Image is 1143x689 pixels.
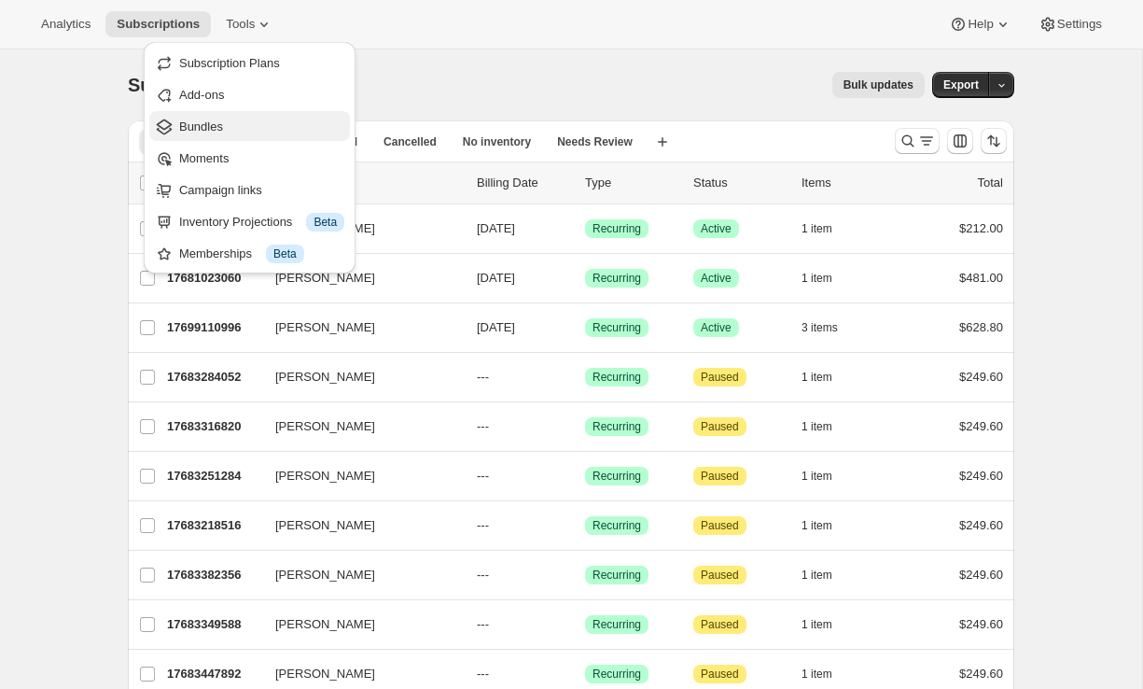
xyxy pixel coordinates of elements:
[226,17,255,32] span: Tools
[273,246,297,261] span: Beta
[701,568,739,583] span: Paused
[167,516,260,535] p: 17683218516
[275,318,375,337] span: [PERSON_NAME]
[801,414,853,440] button: 1 item
[117,17,200,32] span: Subscriptions
[701,271,732,286] span: Active
[968,17,993,32] span: Help
[264,362,451,392] button: [PERSON_NAME]
[179,56,280,70] span: Subscription Plans
[149,143,350,173] button: Moments
[30,11,102,37] button: Analytics
[167,174,1003,192] div: IDCustomerBilling DateTypeStatusItemsTotal
[701,469,739,484] span: Paused
[264,511,451,541] button: [PERSON_NAME]
[264,610,451,640] button: [PERSON_NAME]
[167,318,260,337] p: 17699110996
[843,77,913,92] span: Bulk updates
[801,518,832,533] span: 1 item
[959,568,1003,582] span: $249.60
[167,463,1003,489] div: 17683251284[PERSON_NAME]---SuccessRecurringAttentionPaused1 item$249.60
[128,75,250,95] span: Subscriptions
[275,467,375,485] span: [PERSON_NAME]
[477,667,489,681] span: ---
[167,665,260,683] p: 17683447892
[167,562,1003,588] div: 17683382356[PERSON_NAME]---SuccessRecurringAttentionPaused1 item$249.60
[167,414,1003,440] div: 17683316820[PERSON_NAME]---SuccessRecurringAttentionPaused1 item$249.60
[959,469,1003,483] span: $249.60
[167,315,1003,341] div: 17699110996[PERSON_NAME][DATE]SuccessRecurringSuccessActive3 items$628.80
[149,206,350,236] button: Inventory Projections
[801,612,853,638] button: 1 item
[701,667,739,682] span: Paused
[477,370,489,384] span: ---
[801,568,832,583] span: 1 item
[701,320,732,335] span: Active
[149,238,350,268] button: Memberships
[801,320,838,335] span: 3 items
[167,615,260,634] p: 17683349588
[592,617,641,632] span: Recurring
[801,271,832,286] span: 1 item
[592,419,641,434] span: Recurring
[167,661,1003,687] div: 17683447892[PERSON_NAME]---SuccessRecurringAttentionPaused1 item$249.60
[959,617,1003,631] span: $249.60
[463,134,531,149] span: No inventory
[592,667,641,682] span: Recurring
[801,370,832,385] span: 1 item
[179,213,344,232] div: Inventory Projections
[314,215,337,230] span: Beta
[978,174,1003,192] p: Total
[167,216,1003,242] div: 17644879956[PERSON_NAME][DATE]SuccessRecurringSuccessActive1 item$212.00
[832,72,925,98] button: Bulk updates
[592,518,641,533] span: Recurring
[167,364,1003,390] div: 17683284052[PERSON_NAME]---SuccessRecurringAttentionPaused1 item$249.60
[477,271,515,285] span: [DATE]
[149,175,350,204] button: Campaign links
[275,615,375,634] span: [PERSON_NAME]
[149,79,350,109] button: Add-ons
[179,183,262,197] span: Campaign links
[167,467,260,485] p: 17683251284
[167,417,260,436] p: 17683316820
[1027,11,1113,37] button: Settings
[179,245,344,263] div: Memberships
[275,516,375,535] span: [PERSON_NAME]
[701,221,732,236] span: Active
[801,216,853,242] button: 1 item
[275,174,462,192] p: Customer
[592,469,641,484] span: Recurring
[477,320,515,334] span: [DATE]
[959,370,1003,384] span: $249.60
[264,659,451,689] button: [PERSON_NAME]
[801,174,895,192] div: Items
[149,48,350,77] button: Subscription Plans
[105,11,211,37] button: Subscriptions
[592,568,641,583] span: Recurring
[959,320,1003,334] span: $628.80
[264,412,451,442] button: [PERSON_NAME]
[959,419,1003,433] span: $249.60
[264,313,451,343] button: [PERSON_NAME]
[41,17,91,32] span: Analytics
[981,128,1007,154] button: Sort the results
[275,566,375,584] span: [PERSON_NAME]
[801,562,853,588] button: 1 item
[477,568,489,582] span: ---
[477,221,515,235] span: [DATE]
[167,513,1003,539] div: 17683218516[PERSON_NAME]---SuccessRecurringAttentionPaused1 item$249.60
[275,368,375,387] span: [PERSON_NAME]
[947,128,973,154] button: Customize table column order and visibility
[592,271,641,286] span: Recurring
[477,469,489,483] span: ---
[648,129,677,155] button: Create new view
[179,120,223,134] span: Bundles
[801,513,853,539] button: 1 item
[801,661,853,687] button: 1 item
[943,77,979,92] span: Export
[801,667,832,682] span: 1 item
[149,111,350,141] button: Bundles
[693,174,787,192] p: Status
[932,72,990,98] button: Export
[801,221,832,236] span: 1 item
